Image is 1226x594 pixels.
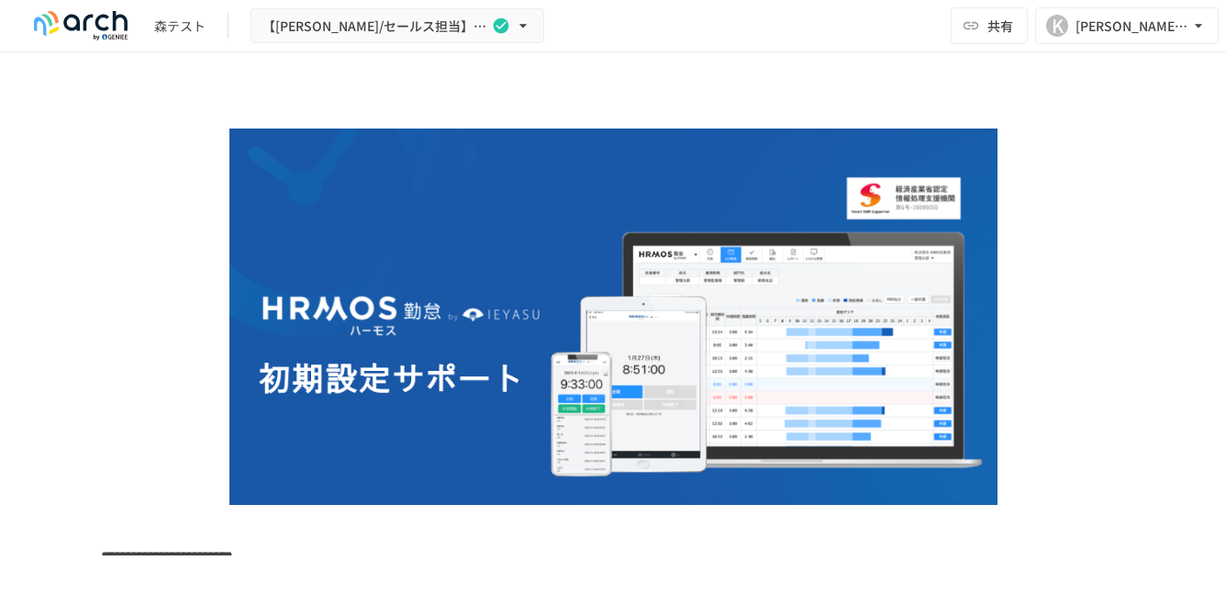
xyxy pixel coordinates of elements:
span: 【[PERSON_NAME]/セールス担当】株式会社ロープレ様_初期設定サポート [262,15,488,38]
div: K [1046,15,1068,37]
button: 【[PERSON_NAME]/セールス担当】株式会社ロープレ様_初期設定サポート [251,8,544,44]
div: 森テスト [154,17,206,36]
img: GdztLVQAPnGLORo409ZpmnRQckwtTrMz8aHIKJZF2AQ [229,129,998,505]
button: K[PERSON_NAME][EMAIL_ADDRESS][DOMAIN_NAME] [1035,7,1219,44]
img: logo-default@2x-9cf2c760.svg [22,11,139,40]
div: [PERSON_NAME][EMAIL_ADDRESS][DOMAIN_NAME] [1076,15,1189,38]
button: 共有 [951,7,1028,44]
span: 共有 [987,16,1013,36]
